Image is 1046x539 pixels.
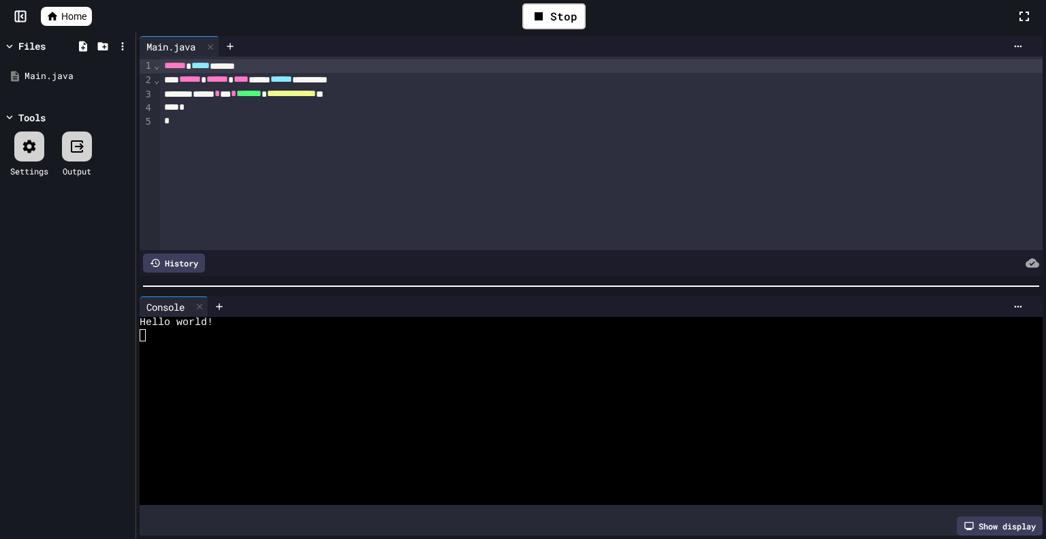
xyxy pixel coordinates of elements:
[10,165,48,177] div: Settings
[522,3,586,29] div: Stop
[140,36,219,57] div: Main.java
[140,88,153,102] div: 3
[25,70,131,83] div: Main.java
[18,39,46,53] div: Files
[140,300,191,314] div: Console
[957,517,1043,536] div: Show display
[63,165,91,177] div: Output
[18,110,46,125] div: Tools
[140,115,153,129] div: 5
[61,10,86,23] span: Home
[140,317,213,329] span: Hello world!
[140,74,153,88] div: 2
[933,425,1032,483] iframe: chat widget
[41,7,92,26] a: Home
[140,102,153,115] div: 4
[153,60,160,71] span: Fold line
[140,40,202,54] div: Main.java
[140,59,153,74] div: 1
[989,484,1032,525] iframe: chat widget
[153,74,160,85] span: Fold line
[140,296,208,317] div: Console
[143,253,205,273] div: History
